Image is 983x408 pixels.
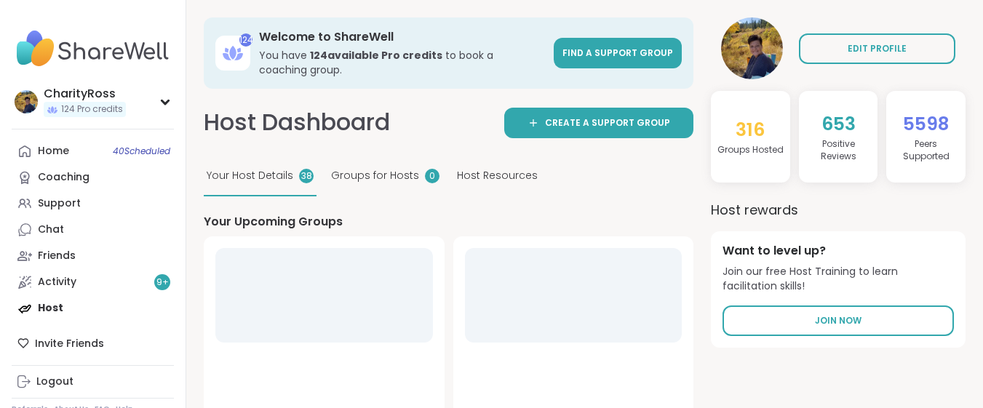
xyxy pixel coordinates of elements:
[821,111,856,137] span: 653
[156,276,169,289] span: 9 +
[903,111,949,137] span: 5598
[12,269,174,295] a: Activity9+
[12,164,174,191] a: Coaching
[12,23,174,74] img: ShareWell Nav Logo
[717,144,784,156] h4: Groups Hosted
[736,117,765,143] span: 316
[457,168,538,183] span: Host Resources
[310,48,442,63] b: 124 available Pro credit s
[562,47,673,59] span: Find a support group
[259,48,545,77] h3: You have to book a coaching group.
[44,86,126,102] div: CharityRoss
[36,375,73,389] div: Logout
[204,214,693,230] h4: Your Upcoming Groups
[38,223,64,237] div: Chat
[711,200,966,220] h3: Host rewards
[721,17,783,79] img: CharityRoss
[15,90,38,113] img: CharityRoss
[113,145,170,157] span: 40 Scheduled
[504,108,693,138] a: Create a support group
[12,191,174,217] a: Support
[12,217,174,243] a: Chat
[239,33,252,47] div: 124
[799,33,955,64] a: EDIT PROFILE
[61,103,123,116] span: 124 Pro credits
[204,106,390,139] h1: Host Dashboard
[12,369,174,395] a: Logout
[723,265,954,293] span: Join our free Host Training to learn facilitation skills!
[723,305,954,336] a: Join Now
[848,42,907,55] span: EDIT PROFILE
[259,29,545,45] h3: Welcome to ShareWell
[299,169,314,183] div: 38
[805,138,872,163] h4: Positive Review s
[38,170,89,185] div: Coaching
[554,38,682,68] a: Find a support group
[815,314,861,327] span: Join Now
[38,196,81,211] div: Support
[892,138,960,163] h4: Peers Supported
[545,116,670,129] span: Create a support group
[12,138,174,164] a: Home40Scheduled
[38,275,76,289] div: Activity
[38,144,69,159] div: Home
[38,249,76,263] div: Friends
[12,243,174,269] a: Friends
[12,330,174,356] div: Invite Friends
[331,168,419,183] span: Groups for Hosts
[723,243,954,259] h4: Want to level up?
[425,169,439,183] div: 0
[207,168,293,183] span: Your Host Details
